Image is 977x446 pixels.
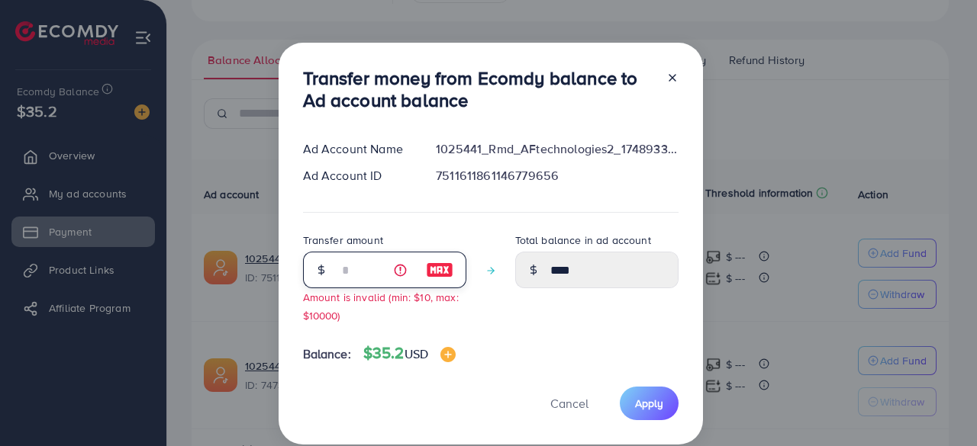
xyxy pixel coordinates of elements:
div: 7511611861146779656 [424,167,690,184]
span: USD [405,345,428,362]
span: Cancel [550,395,588,412]
button: Apply [620,387,679,419]
iframe: Chat [912,377,966,435]
img: image [426,261,453,279]
h4: $35.2 [363,344,456,363]
img: image [440,347,456,362]
small: Amount is invalid (min: $10, max: $10000) [303,290,459,322]
div: Ad Account Name [291,140,424,158]
h3: Transfer money from Ecomdy balance to Ad account balance [303,67,654,111]
div: 1025441_Rmd_AFtechnologies2_1748933544424 [424,140,690,158]
div: Ad Account ID [291,167,424,184]
span: Balance: [303,345,351,363]
span: Apply [635,396,663,411]
label: Total balance in ad account [515,233,651,248]
label: Transfer amount [303,233,383,248]
button: Cancel [531,387,608,419]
